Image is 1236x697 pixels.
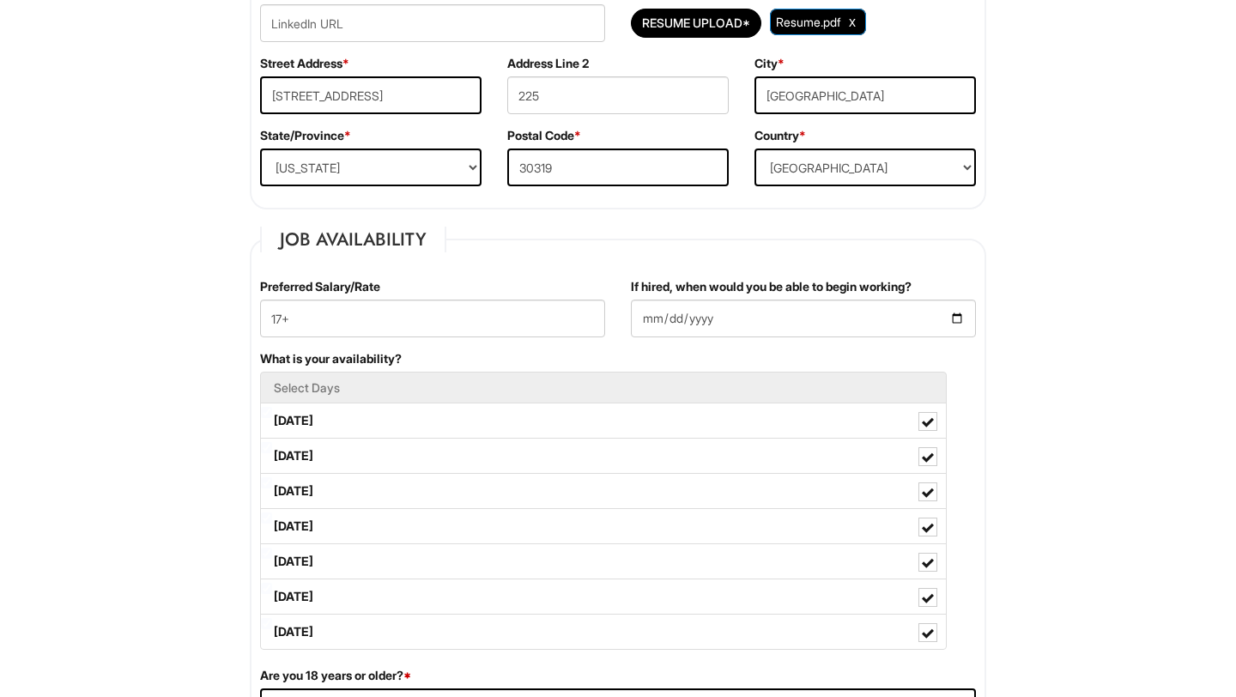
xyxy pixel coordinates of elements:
label: Address Line 2 [507,55,589,72]
label: [DATE] [261,544,946,579]
label: What is your availability? [260,350,402,367]
input: Apt., Suite, Box, etc. [507,76,729,114]
input: Street Address [260,76,482,114]
select: Country [754,148,976,186]
label: [DATE] [261,509,946,543]
label: Postal Code [507,127,581,144]
legend: Job Availability [260,227,446,252]
button: Resume Upload*Resume Upload* [631,9,761,38]
input: City [754,76,976,114]
label: If hired, when would you be able to begin working? [631,278,912,295]
label: [DATE] [261,403,946,438]
label: [DATE] [261,439,946,473]
label: Preferred Salary/Rate [260,278,380,295]
span: Resume.pdf [776,15,840,29]
input: Preferred Salary/Rate [260,300,605,337]
h5: Select Days [274,381,933,394]
input: LinkedIn URL [260,4,605,42]
label: Country [754,127,806,144]
label: Street Address [260,55,349,72]
label: [DATE] [261,579,946,614]
label: City [754,55,785,72]
a: Clear Uploaded File [845,10,860,33]
label: State/Province [260,127,351,144]
label: Are you 18 years or older? [260,667,411,684]
input: Postal Code [507,148,729,186]
label: [DATE] [261,474,946,508]
select: State/Province [260,148,482,186]
label: [DATE] [261,615,946,649]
